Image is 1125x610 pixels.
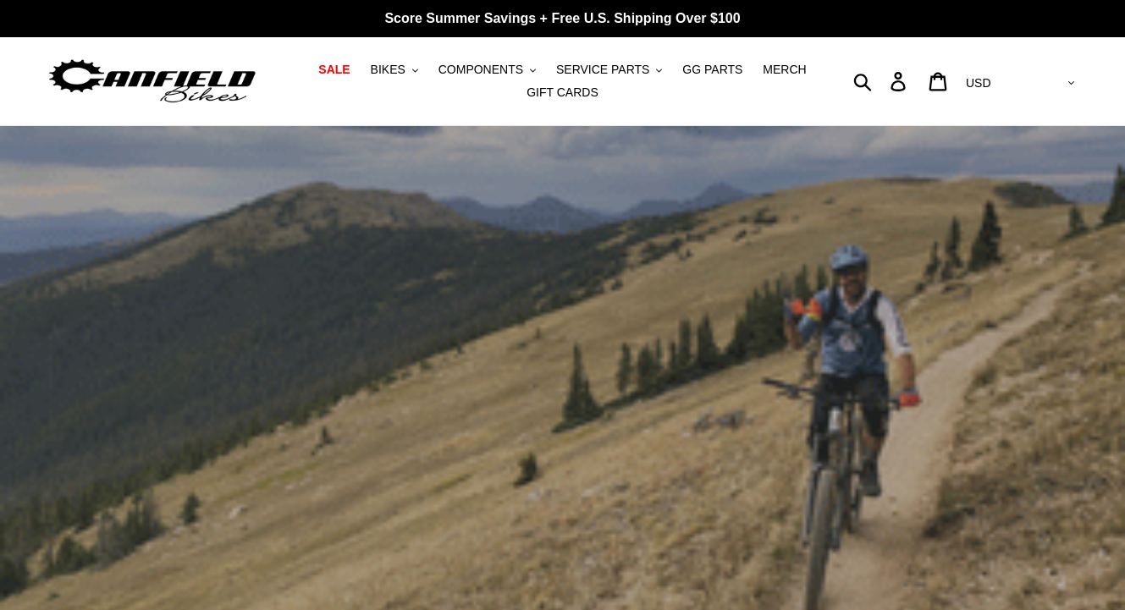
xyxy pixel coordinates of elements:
[763,63,806,77] span: MERCH
[438,63,523,77] span: COMPONENTS
[47,55,258,108] img: Canfield Bikes
[430,58,544,81] button: COMPONENTS
[556,63,649,77] span: SERVICE PARTS
[518,81,607,104] a: GIFT CARDS
[371,63,405,77] span: BIKES
[318,63,350,77] span: SALE
[362,58,427,81] button: BIKES
[682,63,742,77] span: GG PARTS
[548,58,670,81] button: SERVICE PARTS
[674,58,751,81] a: GG PARTS
[310,58,358,81] a: SALE
[754,58,814,81] a: MERCH
[527,85,598,100] span: GIFT CARDS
